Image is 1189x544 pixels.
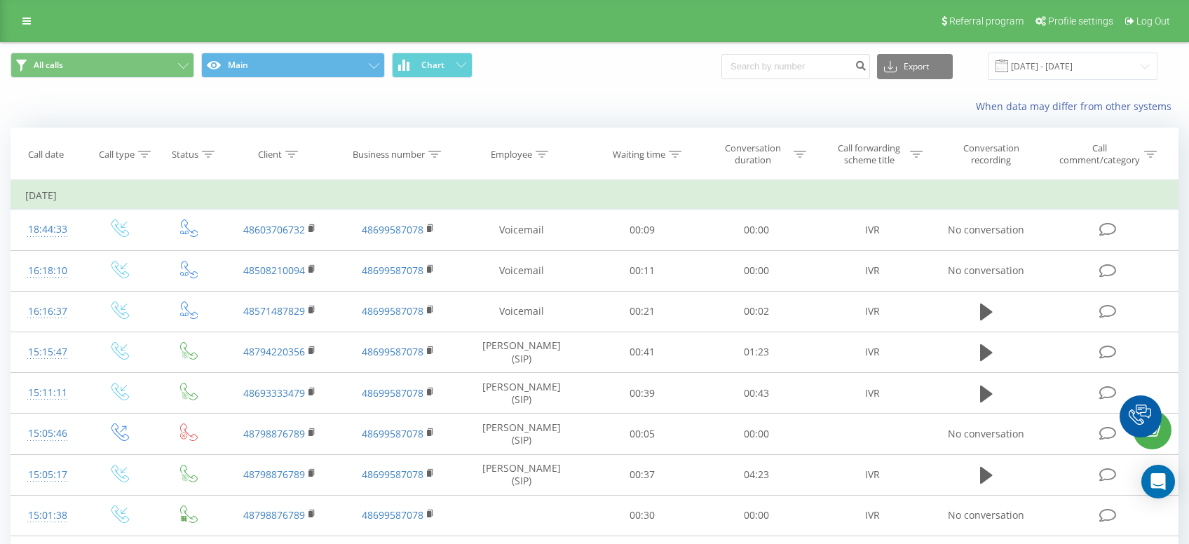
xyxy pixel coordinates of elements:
td: Voicemail [458,291,585,332]
a: 48603706732 [243,223,305,236]
td: IVR [813,250,932,291]
div: 15:05:17 [25,461,70,489]
td: 00:00 [699,495,813,536]
div: Call comment/category [1059,142,1141,166]
div: Call type [99,149,135,161]
td: 00:21 [585,291,700,332]
td: 00:37 [585,454,700,495]
div: Employee [491,149,532,161]
td: Voicemail [458,210,585,250]
div: Client [258,149,282,161]
a: 48699587078 [362,345,423,358]
button: Export [877,54,953,79]
div: Conversation duration [715,142,790,166]
input: Search by number [721,54,870,79]
td: 00:00 [699,210,813,250]
a: 48699587078 [362,508,423,522]
div: Conversation recording [946,142,1037,166]
td: 00:00 [699,414,813,454]
span: Chart [421,60,444,70]
div: Call date [28,149,64,161]
span: No conversation [948,427,1024,440]
td: 00:05 [585,414,700,454]
td: IVR [813,373,932,414]
td: IVR [813,332,932,372]
div: 15:01:38 [25,502,70,529]
div: 15:11:11 [25,379,70,407]
td: IVR [813,291,932,332]
div: 16:18:10 [25,257,70,285]
a: 48699587078 [362,223,423,236]
button: Chart [392,53,473,78]
span: No conversation [948,264,1024,277]
a: 48798876789 [243,427,305,440]
span: All calls [34,60,63,71]
td: IVR [813,210,932,250]
td: 00:43 [699,373,813,414]
a: 48699587078 [362,468,423,481]
div: 15:15:47 [25,339,70,366]
td: [PERSON_NAME] (SIP) [458,373,585,414]
td: 00:11 [585,250,700,291]
button: Main [201,53,385,78]
td: 04:23 [699,454,813,495]
td: 00:09 [585,210,700,250]
td: 01:23 [699,332,813,372]
div: Waiting time [613,149,665,161]
span: No conversation [948,508,1024,522]
td: IVR [813,454,932,495]
a: 48798876789 [243,508,305,522]
td: 00:02 [699,291,813,332]
span: Profile settings [1048,15,1113,27]
span: Log Out [1136,15,1170,27]
a: 48798876789 [243,468,305,481]
a: When data may differ from other systems [976,100,1178,113]
td: 00:39 [585,373,700,414]
div: 15:05:46 [25,420,70,447]
div: Business number [353,149,425,161]
a: 48699587078 [362,264,423,277]
td: [PERSON_NAME] (SIP) [458,454,585,495]
a: 48699587078 [362,427,423,440]
td: [DATE] [11,182,1178,210]
a: 48794220356 [243,345,305,358]
button: All calls [11,53,194,78]
div: Status [172,149,198,161]
a: 48693333479 [243,386,305,400]
span: Referral program [949,15,1024,27]
div: 18:44:33 [25,216,70,243]
a: 48699587078 [362,304,423,318]
td: IVR [813,495,932,536]
a: 48508210094 [243,264,305,277]
td: [PERSON_NAME] (SIP) [458,414,585,454]
td: Voicemail [458,250,585,291]
td: 00:41 [585,332,700,372]
td: 00:00 [699,250,813,291]
td: [PERSON_NAME] (SIP) [458,332,585,372]
div: Call forwarding scheme title [831,142,906,166]
div: 16:16:37 [25,298,70,325]
span: No conversation [948,223,1024,236]
div: Open Intercom Messenger [1141,465,1175,498]
td: 00:30 [585,495,700,536]
a: 48699587078 [362,386,423,400]
a: 48571487829 [243,304,305,318]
